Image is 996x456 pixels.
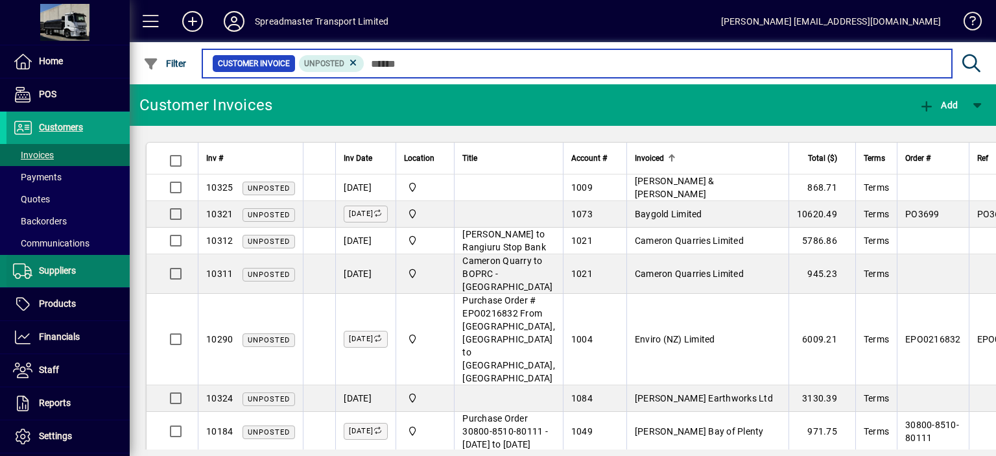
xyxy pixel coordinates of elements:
td: 5786.86 [788,228,855,254]
span: Terms [864,151,885,165]
a: Financials [6,321,130,354]
span: Order # [905,151,931,165]
span: Unposted [248,237,290,246]
div: Spreadmaster Transport Limited [255,11,388,32]
span: 10312 [206,235,233,246]
span: Terms [864,235,889,246]
div: Order # [905,151,961,165]
a: Payments [6,166,130,188]
span: Terms [864,393,889,403]
span: Inv # [206,151,223,165]
span: Settings [39,431,72,441]
td: [DATE] [335,385,396,412]
span: Terms [864,426,889,437]
span: Unposted [304,59,344,68]
span: 1084 [571,393,593,403]
span: EPO0216832 [905,334,961,344]
td: 3130.39 [788,385,855,412]
button: Profile [213,10,255,33]
div: Inv Date [344,151,388,165]
a: POS [6,78,130,111]
a: Invoices [6,144,130,166]
span: 965 State Highway 2 [404,424,446,438]
span: Invoiced [635,151,664,165]
span: 965 State Highway 2 [404,332,446,346]
td: [DATE] [335,174,396,201]
span: Products [39,298,76,309]
span: Unposted [248,336,290,344]
a: Products [6,288,130,320]
label: [DATE] [344,331,388,348]
span: Unposted [248,395,290,403]
span: Ref [977,151,988,165]
span: Baygold Limited [635,209,702,219]
label: [DATE] [344,423,388,440]
td: [DATE] [335,228,396,254]
span: Enviro (NZ) Limited [635,334,715,344]
button: Filter [140,52,190,75]
span: Terms [864,334,889,344]
span: PO3699 [905,209,940,219]
td: 10620.49 [788,201,855,228]
div: Invoiced [635,151,781,165]
span: 1004 [571,334,593,344]
div: Total ($) [797,151,849,165]
span: 965 State Highway 2 [404,391,446,405]
span: Reports [39,398,71,408]
a: Home [6,45,130,78]
span: 10324 [206,393,233,403]
span: Home [39,56,63,66]
div: [PERSON_NAME] [EMAIL_ADDRESS][DOMAIN_NAME] [721,11,941,32]
span: 965 State Highway 2 [404,234,446,248]
span: 1009 [571,182,593,193]
td: [DATE] [335,254,396,294]
span: Cameron Quarries Limited [635,269,744,279]
span: 10184 [206,426,233,437]
span: Unposted [248,270,290,279]
span: Add [919,100,958,110]
span: POS [39,89,56,99]
div: Inv # [206,151,295,165]
td: 868.71 [788,174,855,201]
button: Add [916,93,961,117]
a: Quotes [6,188,130,210]
div: Title [462,151,555,165]
div: Account # [571,151,619,165]
span: Inv Date [344,151,372,165]
span: 10311 [206,269,233,279]
button: Add [172,10,213,33]
span: Account # [571,151,607,165]
span: 30800-8510-80111 [905,420,959,443]
a: Staff [6,354,130,387]
span: 1073 [571,209,593,219]
a: Knowledge Base [954,3,980,45]
span: Customers [39,122,83,132]
span: Customer Invoice [218,57,290,70]
span: Invoices [13,150,54,160]
span: 1021 [571,235,593,246]
label: [DATE] [344,206,388,222]
a: Settings [6,420,130,453]
span: Filter [143,58,187,69]
mat-chip: Customer Invoice Status: Unposted [299,55,364,72]
span: Unposted [248,428,290,437]
span: Terms [864,182,889,193]
span: Title [462,151,477,165]
span: [PERSON_NAME] to Rangiuru Stop Bank [462,229,546,252]
span: 10290 [206,334,233,344]
span: Quotes [13,194,50,204]
a: Backorders [6,210,130,232]
span: 10325 [206,182,233,193]
span: Backorders [13,216,67,226]
span: Terms [864,209,889,219]
span: 965 State Highway 2 [404,207,446,221]
div: Location [404,151,446,165]
span: Unposted [248,184,290,193]
span: [PERSON_NAME] Earthworks Ltd [635,393,773,403]
span: [PERSON_NAME] Bay of Plenty [635,426,764,437]
span: Purchase Order # EPO0216832 From [GEOGRAPHIC_DATA], [GEOGRAPHIC_DATA] to [GEOGRAPHIC_DATA], [GEOG... [462,295,555,383]
span: Suppliers [39,265,76,276]
span: Unposted [248,211,290,219]
span: Terms [864,269,889,279]
span: Cameron Quarry to BOPRC - [GEOGRAPHIC_DATA] [462,256,552,292]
